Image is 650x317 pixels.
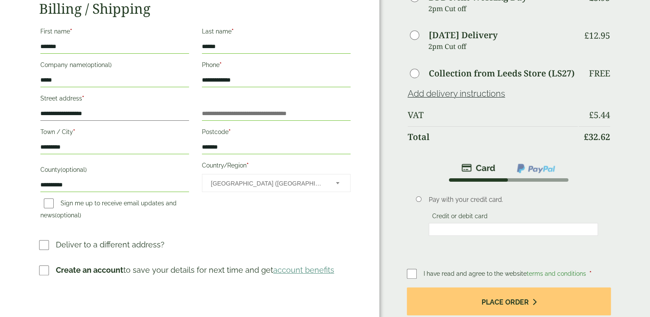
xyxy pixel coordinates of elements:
[429,31,497,40] label: [DATE] Delivery
[73,128,75,135] abbr: required
[232,28,234,35] abbr: required
[220,61,222,68] abbr: required
[584,30,610,41] bdi: 12.95
[56,239,165,250] p: Deliver to a different address?
[584,131,589,143] span: £
[202,174,351,192] span: Country/Region
[44,198,54,208] input: Sign me up to receive email updates and news(optional)
[40,59,189,73] label: Company name
[202,59,351,73] label: Phone
[429,213,491,222] label: Credit or debit card
[431,226,595,233] iframe: Secure card payment input frame
[424,270,588,277] span: I have read and agree to the website
[229,128,231,135] abbr: required
[429,195,598,204] p: Pay with your credit card.
[202,126,351,140] label: Postcode
[61,166,87,173] span: (optional)
[56,264,334,276] p: to save your details for next time and get
[40,25,189,40] label: First name
[40,200,177,221] label: Sign me up to receive email updates and news
[211,174,324,192] span: United Kingdom (UK)
[40,164,189,178] label: County
[428,40,578,53] p: 2pm Cut off
[589,109,610,121] bdi: 5.44
[247,162,249,169] abbr: required
[429,69,575,78] label: Collection from Leeds Store (LS27)
[407,287,611,315] button: Place order
[408,126,578,147] th: Total
[589,270,592,277] abbr: required
[82,95,84,102] abbr: required
[584,131,610,143] bdi: 32.62
[408,105,578,125] th: VAT
[40,126,189,140] label: Town / City
[589,68,610,79] p: Free
[85,61,112,68] span: (optional)
[527,270,586,277] a: terms and conditions
[273,265,334,274] a: account benefits
[516,163,556,174] img: ppcp-gateway.png
[39,0,352,17] h2: Billing / Shipping
[55,212,81,219] span: (optional)
[56,265,123,274] strong: Create an account
[70,28,72,35] abbr: required
[40,92,189,107] label: Street address
[461,163,495,173] img: stripe.png
[428,2,578,15] p: 2pm Cut off
[589,109,594,121] span: £
[202,159,351,174] label: Country/Region
[408,88,505,99] a: Add delivery instructions
[202,25,351,40] label: Last name
[584,30,589,41] span: £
